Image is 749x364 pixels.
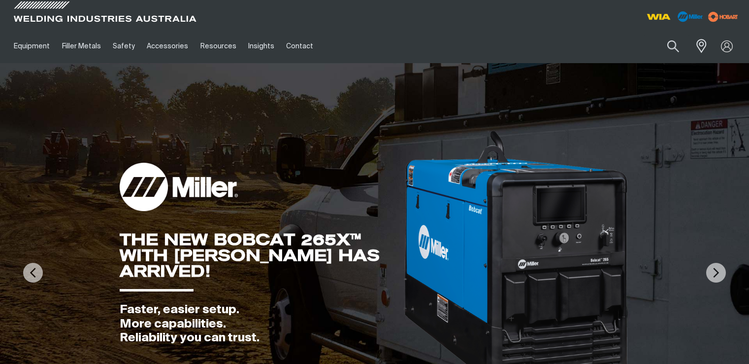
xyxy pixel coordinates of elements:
[120,303,402,345] div: Faster, easier setup. More capabilities. Reliability you can trust.
[56,29,106,63] a: Filler Metals
[107,29,141,63] a: Safety
[195,29,242,63] a: Resources
[705,9,741,24] img: miller
[644,35,690,58] input: Product name or item number...
[23,263,43,283] img: PrevArrow
[706,263,726,283] img: NextArrow
[280,29,319,63] a: Contact
[656,35,690,58] button: Search products
[141,29,194,63] a: Accessories
[8,29,558,63] nav: Main
[242,29,280,63] a: Insights
[8,29,56,63] a: Equipment
[120,232,402,279] div: THE NEW BOBCAT 265X™ WITH [PERSON_NAME] HAS ARRIVED!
